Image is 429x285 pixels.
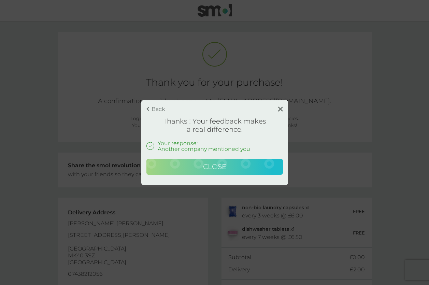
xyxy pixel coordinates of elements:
[146,107,149,111] img: back
[203,162,226,171] span: Close
[278,106,283,112] img: close
[158,140,250,146] p: Your response:
[152,106,165,112] p: Back
[146,159,283,175] button: Close
[158,146,250,152] p: Another company mentioned you
[146,117,283,133] h1: Thanks ! Your feedback makes a real difference.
